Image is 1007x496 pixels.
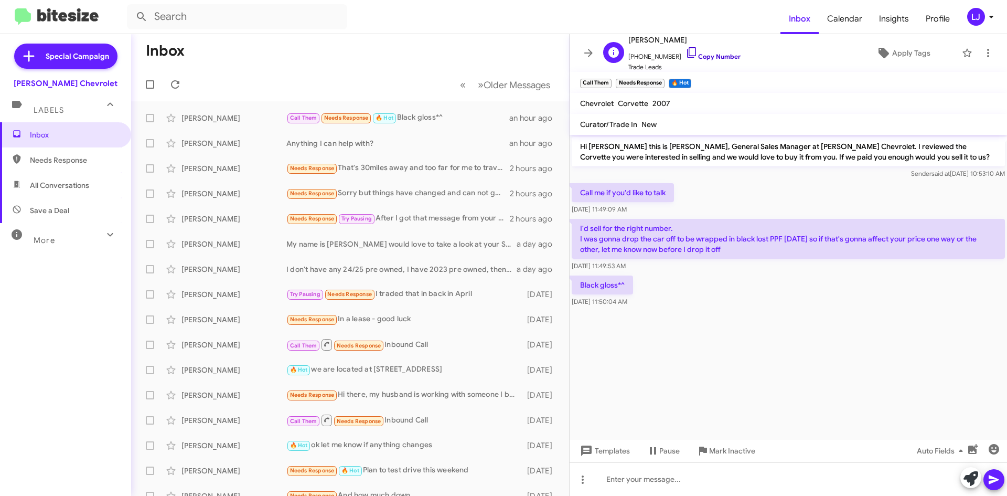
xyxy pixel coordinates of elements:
[30,155,119,165] span: Needs Response
[286,138,509,149] div: Anything I can help with?
[181,138,286,149] div: [PERSON_NAME]
[181,390,286,400] div: [PERSON_NAME]
[892,44,930,62] span: Apply Tags
[290,366,308,373] span: 🔥 Hot
[780,4,819,34] a: Inbox
[685,52,741,60] a: Copy Number
[181,415,286,426] div: [PERSON_NAME]
[327,291,372,298] span: Needs Response
[659,441,680,460] span: Pause
[290,190,335,197] span: Needs Response
[522,390,561,400] div: [DATE]
[376,114,393,121] span: 🔥 Hot
[628,46,741,62] span: [PHONE_NUMBER]
[290,215,335,222] span: Needs Response
[286,364,522,376] div: we are located at [STREET_ADDRESS]
[286,389,522,401] div: Hi there, my husband is working with someone I believe already
[290,165,335,172] span: Needs Response
[510,188,561,199] div: 2 hours ago
[578,441,630,460] span: Templates
[509,138,561,149] div: an hour ago
[146,43,185,59] h1: Inbox
[286,264,517,275] div: I don't have any 24/25 pre owned, I have 2023 pre owned, then I have a 2025 new traverse in my sh...
[337,342,381,349] span: Needs Response
[290,392,335,398] span: Needs Response
[454,74,472,96] button: Previous
[522,365,561,375] div: [DATE]
[572,219,1005,259] p: I'd sell for the right number. I was gonna drop the car off to be wrapped in black lost PPF [DATE...
[181,113,286,123] div: [PERSON_NAME]
[14,78,117,89] div: [PERSON_NAME] Chevrolet
[641,120,657,129] span: New
[478,78,484,91] span: »
[572,298,627,305] span: [DATE] 11:50:04 AM
[572,205,627,213] span: [DATE] 11:49:09 AM
[572,276,633,294] p: Black gloss*^
[286,112,509,124] div: Black gloss*^
[324,114,369,121] span: Needs Response
[638,441,688,460] button: Pause
[181,163,286,174] div: [PERSON_NAME]
[290,316,335,323] span: Needs Response
[510,163,561,174] div: 2 hours ago
[34,236,55,245] span: More
[30,205,69,216] span: Save a Deal
[290,342,317,349] span: Call Them
[290,418,317,425] span: Call Them
[286,239,517,249] div: My name is [PERSON_NAME] would love to take a look at your Silverado! When are you available to b...
[572,262,626,270] span: [DATE] 11:49:53 AM
[580,120,637,129] span: Curator/Trade In
[286,162,510,174] div: That's 30miles away and too far for me to travel. Thank you for reaching out.
[580,99,614,108] span: Chevrolet
[472,74,556,96] button: Next
[286,414,522,427] div: Inbound Call
[616,79,664,88] small: Needs Response
[181,466,286,476] div: [PERSON_NAME]
[181,440,286,451] div: [PERSON_NAME]
[30,180,89,191] span: All Conversations
[819,4,871,34] a: Calendar
[181,188,286,199] div: [PERSON_NAME]
[572,183,674,202] p: Call me if you'd like to talk
[580,79,612,88] small: Call Them
[917,441,967,460] span: Auto Fields
[46,51,109,61] span: Special Campaign
[709,441,755,460] span: Mark Inactive
[127,4,347,29] input: Search
[517,264,561,275] div: a day ago
[509,113,561,123] div: an hour ago
[286,439,522,451] div: ok let me know if anything changes
[34,105,64,115] span: Labels
[341,215,372,222] span: Try Pausing
[618,99,648,108] span: Corvette
[628,34,741,46] span: [PERSON_NAME]
[286,187,510,199] div: Sorry but things have changed and can not get new truck right now
[510,214,561,224] div: 2 hours ago
[30,130,119,140] span: Inbox
[917,4,958,34] a: Profile
[14,44,117,69] a: Special Campaign
[181,365,286,375] div: [PERSON_NAME]
[628,62,741,72] span: Trade Leads
[286,213,510,225] div: After I got that message from your dealership. I went else where as I wanted a 2026. And all tge ...
[181,289,286,300] div: [PERSON_NAME]
[517,239,561,249] div: a day ago
[522,340,561,350] div: [DATE]
[181,214,286,224] div: [PERSON_NAME]
[849,44,957,62] button: Apply Tags
[290,442,308,449] span: 🔥 Hot
[967,8,985,26] div: LJ
[688,441,764,460] button: Mark Inactive
[460,78,466,91] span: «
[669,79,691,88] small: 🔥 Hot
[181,264,286,275] div: [PERSON_NAME]
[181,314,286,325] div: [PERSON_NAME]
[454,74,556,96] nav: Page navigation example
[871,4,917,34] a: Insights
[522,314,561,325] div: [DATE]
[290,291,320,298] span: Try Pausing
[522,440,561,451] div: [DATE]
